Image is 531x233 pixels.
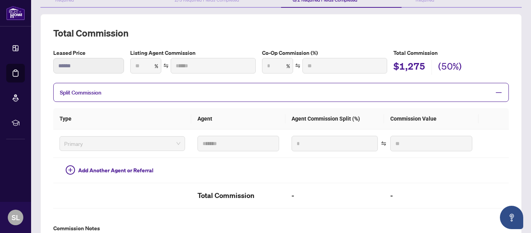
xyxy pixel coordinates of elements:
h2: - [292,189,378,202]
th: Agent [191,108,285,130]
button: Add Another Agent or Referral [59,164,160,177]
span: Add Another Agent or Referral [78,166,154,175]
span: minus [495,89,502,96]
label: Commission Notes [53,224,509,233]
span: swap [295,63,300,68]
span: Primary [64,138,180,149]
span: SL [12,212,20,223]
label: Leased Price [53,49,124,57]
label: Listing Agent Commission [130,49,256,57]
th: Commission Value [384,108,478,130]
th: Type [53,108,191,130]
th: Agent Commission Split (%) [285,108,384,130]
h2: - [390,189,472,202]
label: Co-Op Commission (%) [262,49,388,57]
h2: $1,275 [393,60,425,75]
h2: Total Commission [53,27,509,39]
h2: Total Commission [197,189,279,202]
div: Split Commission [53,83,509,102]
span: Split Commission [60,89,101,96]
h5: Total Commission [393,49,509,57]
h2: (50%) [438,60,462,75]
span: swap [381,141,386,146]
span: swap [163,63,169,68]
img: logo [6,6,25,20]
span: plus-circle [66,165,75,175]
button: Open asap [500,206,523,229]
